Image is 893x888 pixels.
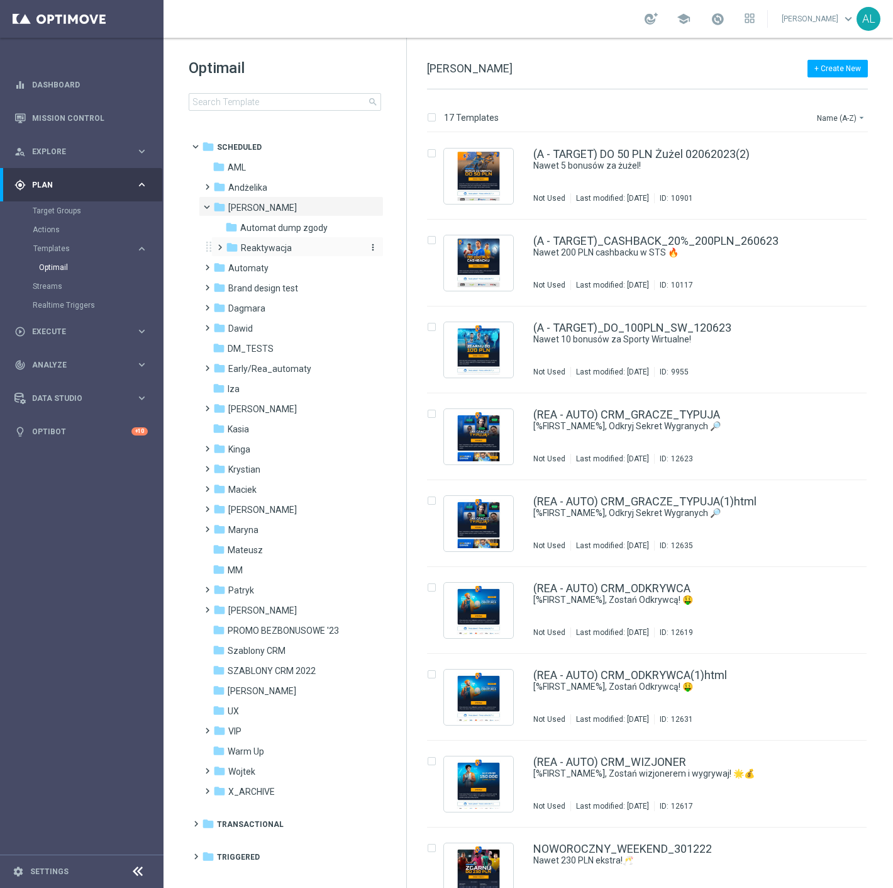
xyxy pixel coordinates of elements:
[213,422,225,435] i: folder
[228,323,253,334] span: Dawid
[33,300,131,310] a: Realtime Triggers
[136,179,148,191] i: keyboard_arrow_right
[533,681,814,693] div: [%FIRST_NAME%], Zostań Odkrywcą! 🤑
[533,334,785,346] a: Nawet 10 bonusów za Sporty Wirtualne!
[571,801,654,811] div: Last modified: [DATE]
[33,281,131,291] a: Streams
[202,850,214,863] i: folder
[414,220,890,306] div: Press SPACE to select this row.
[228,424,249,435] span: Kasia
[14,113,148,123] button: Mission Control
[14,179,136,191] div: Plan
[671,280,693,290] div: 10117
[32,68,148,101] a: Dashboard
[228,544,263,556] span: Mateusz
[654,714,693,724] div: ID:
[533,367,565,377] div: Not Used
[414,654,890,741] div: Press SPACE to select this row.
[228,565,243,576] span: MM
[14,359,136,371] div: Analyze
[39,262,131,273] a: Optimail
[533,594,785,606] a: [%FIRST_NAME%], Zostań Odkrywcą! 🤑
[131,427,148,436] div: +10
[226,241,238,254] i: folder
[447,239,510,288] img: 10117.jpeg
[225,221,238,233] i: folder
[654,541,693,551] div: ID:
[33,225,131,235] a: Actions
[14,68,148,101] div: Dashboard
[14,327,148,337] button: play_circle_outline Execute keyboard_arrow_right
[213,664,225,677] i: folder
[228,464,260,475] span: Krystian
[136,145,148,157] i: keyboard_arrow_right
[533,420,814,432] div: [%FIRST_NAME%], Odkryj Sekret Wygranych 🔎
[213,281,226,294] i: folder
[33,277,162,296] div: Streams
[533,454,565,464] div: Not Used
[414,133,890,220] div: Press SPACE to select this row.
[228,685,296,697] span: Tomek K.
[228,182,267,193] span: Andżelika
[14,360,148,370] button: track_changes Analyze keyboard_arrow_right
[14,393,148,403] button: Data Studio keyboard_arrow_right
[213,785,226,797] i: folder
[228,625,339,636] span: PROMO BEZBONUSOWE '23
[228,524,258,536] span: Maryna
[228,162,246,173] span: AML
[32,181,136,189] span: Plan
[654,193,693,203] div: ID:
[447,673,510,722] img: 12631.jpeg
[228,262,269,274] span: Automaty
[14,80,148,90] button: equalizer Dashboard
[14,326,26,337] i: play_circle_outline
[533,507,814,519] div: [%FIRST_NAME%], Odkryj Sekret Wygranych 🔎
[654,454,693,464] div: ID:
[533,594,814,606] div: [%FIRST_NAME%], Zostań Odkrywcą! 🤑
[533,670,727,681] a: (REA - AUTO) CRM_ODKRYWCA(1)html
[447,499,510,548] img: 12635.jpeg
[213,362,226,374] i: folder
[33,239,162,277] div: Templates
[189,58,381,78] h1: Optimail
[213,442,226,455] i: folder
[213,301,226,314] i: folder
[228,726,241,737] span: VIP
[33,220,162,239] div: Actions
[213,261,226,274] i: folder
[414,480,890,567] div: Press SPACE to select this row.
[533,801,565,811] div: Not Used
[213,724,226,737] i: folder
[447,760,510,809] img: 12617.jpeg
[228,303,265,314] span: Dagmara
[213,322,226,334] i: folder
[414,567,890,654] div: Press SPACE to select this row.
[368,97,378,107] span: search
[671,627,693,638] div: 12619
[228,202,297,213] span: Antoni L.
[533,160,814,172] div: Nawet 5 bonusów za żużel!
[571,541,654,551] div: Last modified: [DATE]
[571,280,654,290] div: Last modified: [DATE]
[228,484,257,495] span: Maciek
[136,359,148,371] i: keyboard_arrow_right
[807,60,868,77] button: + Create New
[228,444,250,455] span: Kinga
[14,147,148,157] button: person_search Explore keyboard_arrow_right
[228,283,298,294] span: Brand design test
[841,12,855,26] span: keyboard_arrow_down
[33,245,123,252] span: Templates
[189,93,381,111] input: Search Template
[533,855,814,867] div: Nawet 230 PLN ekstra!🥂
[213,402,226,415] i: folder
[213,382,225,395] i: folder
[654,801,693,811] div: ID:
[14,326,136,337] div: Execute
[32,328,136,335] span: Execute
[213,523,226,536] i: folder
[365,242,378,254] button: more_vert
[228,403,297,415] span: Kamil N.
